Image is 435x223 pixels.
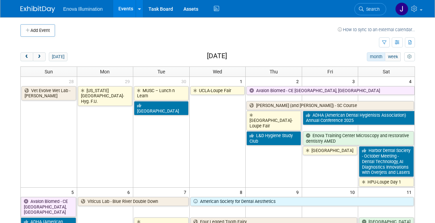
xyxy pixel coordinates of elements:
span: 3 [352,77,358,86]
button: Add Event [20,24,55,37]
a: [US_STATE][GEOGRAPHIC_DATA]-Hyg. F.U. [78,86,133,106]
span: Thu [270,69,278,74]
span: 4 [408,77,415,86]
span: 6 [127,188,133,196]
span: 30 [181,77,189,86]
button: [DATE] [49,52,67,61]
button: prev [20,52,33,61]
span: 28 [68,77,77,86]
span: 1 [239,77,245,86]
a: Viticus Lab - Blue River Double Down [78,197,189,206]
a: ADHA (American Dental Hygienists Association) Annual Conference 2025 [303,111,415,125]
span: Wed [213,69,222,74]
span: 8 [239,188,245,196]
a: Avalon Biomed - CE [GEOGRAPHIC_DATA], [GEOGRAPHIC_DATA] [246,86,414,95]
span: Enova Illumination [63,6,103,12]
span: Tue [157,69,165,74]
i: Personalize Calendar [407,55,412,59]
a: [GEOGRAPHIC_DATA] [303,146,357,155]
a: [PERSON_NAME] (and [PERSON_NAME]) - SC Course [246,101,414,110]
a: Search [354,3,386,15]
span: 5 [71,188,77,196]
span: 7 [183,188,189,196]
a: How to sync to an external calendar... [338,27,415,32]
span: 29 [124,77,133,86]
img: JeffD Dyll [395,2,408,16]
span: 11 [406,188,415,196]
a: [GEOGRAPHIC_DATA] [134,101,189,115]
a: American Society for Dental Aesthetics [190,197,414,206]
button: myCustomButton [404,52,415,61]
a: Harbor Dental Society - October Meeting - Dental Technology, AI Diagnostics Innovations with Over... [359,146,414,177]
span: Fri [327,69,333,74]
a: L&D Hygiene Study Club [246,131,301,145]
a: MUSC – Lunch n Learn [134,86,189,100]
span: 2 [296,77,302,86]
span: Mon [100,69,110,74]
button: week [385,52,401,61]
a: [GEOGRAPHIC_DATA]-Loupe Fair [246,111,301,131]
img: ExhibitDay [20,6,55,13]
a: Vet Evolve Wet Lab - [PERSON_NAME] [21,86,76,100]
span: 9 [296,188,302,196]
span: Sun [45,69,53,74]
button: month [367,52,385,61]
a: Avalon Biomed - CE [GEOGRAPHIC_DATA], [GEOGRAPHIC_DATA] [21,197,76,217]
a: UCLA-Loupe Fair [190,86,245,95]
span: 10 [349,188,358,196]
h2: [DATE] [207,52,227,60]
span: Search [364,7,380,12]
button: next [33,52,46,61]
a: Enova Training Center Microscopy and restorative dentistry AMED [303,131,414,145]
span: Sat [383,69,390,74]
a: HPU-Loupe Day 1 [359,178,414,187]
